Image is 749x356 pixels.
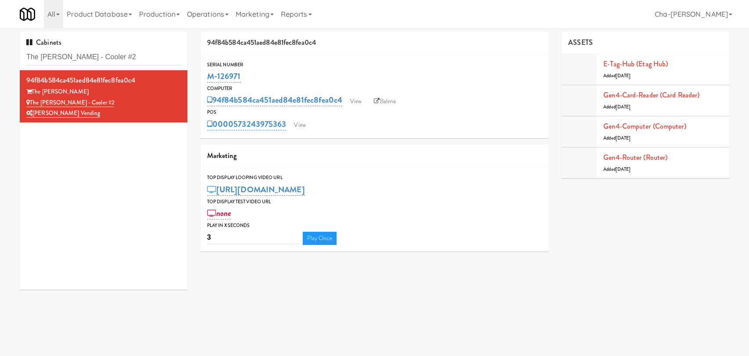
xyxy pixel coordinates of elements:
li: 94f84b584ca451aed84e81fec8fea0c4The [PERSON_NAME] The [PERSON_NAME] - Cooler #2[PERSON_NAME] Vending [20,70,187,122]
a: View [346,95,366,108]
a: View [290,119,310,132]
div: The [PERSON_NAME] [26,86,181,97]
div: 94f84b584ca451aed84e81fec8fea0c4 [26,74,181,87]
a: 94f84b584ca451aed84e81fec8fea0c4 [207,94,342,106]
a: The [PERSON_NAME] - Cooler #2 [26,98,115,107]
a: E-tag-hub (Etag Hub) [603,59,668,69]
input: Search cabinets [26,49,181,65]
div: Serial Number [207,61,542,69]
span: Cabinets [26,37,61,47]
span: [DATE] [616,135,631,141]
span: ASSETS [568,37,593,47]
a: 0000573243975363 [207,118,287,130]
span: [DATE] [616,72,631,79]
a: Play Once [303,232,337,245]
div: Computer [207,84,542,93]
a: M-126971 [207,70,241,83]
img: Micromart [20,7,35,22]
a: [PERSON_NAME] Vending [26,109,100,118]
span: [DATE] [616,166,631,173]
a: Gen4-computer (Computer) [603,121,686,131]
div: Top Display Looping Video Url [207,173,542,182]
span: Added [603,166,631,173]
div: Top Display Test Video Url [207,198,542,206]
span: [DATE] [616,104,631,110]
span: Added [603,104,631,110]
div: Play in X seconds [207,221,542,230]
span: Marketing [207,151,237,161]
div: POS [207,108,542,117]
a: Gen4-router (Router) [603,152,667,162]
a: Balena [369,95,400,108]
a: [URL][DOMAIN_NAME] [207,183,305,196]
div: 94f84b584ca451aed84e81fec8fea0c4 [201,32,549,54]
span: Added [603,72,631,79]
span: Added [603,135,631,141]
a: Gen4-card-reader (Card Reader) [603,90,699,100]
a: none [207,207,231,219]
